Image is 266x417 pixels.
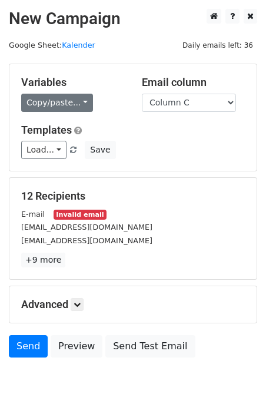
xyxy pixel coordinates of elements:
a: Preview [51,335,102,358]
a: Send Test Email [105,335,195,358]
div: Chat-widget [207,360,266,417]
iframe: Chat Widget [207,360,266,417]
small: Invalid email [54,210,107,220]
a: Daily emails left: 36 [178,41,257,49]
small: [EMAIL_ADDRESS][DOMAIN_NAME] [21,223,152,231]
a: +9 more [21,253,65,267]
h5: 12 Recipients [21,190,245,203]
a: Templates [21,124,72,136]
h2: New Campaign [9,9,257,29]
small: E-mail [21,210,45,219]
h5: Variables [21,76,124,89]
h5: Advanced [21,298,245,311]
span: Daily emails left: 36 [178,39,257,52]
a: Copy/paste... [21,94,93,112]
button: Save [85,141,115,159]
small: Google Sheet: [9,41,95,49]
a: Load... [21,141,66,159]
a: Kalender [62,41,95,49]
small: [EMAIL_ADDRESS][DOMAIN_NAME] [21,236,152,245]
h5: Email column [142,76,245,89]
a: Send [9,335,48,358]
